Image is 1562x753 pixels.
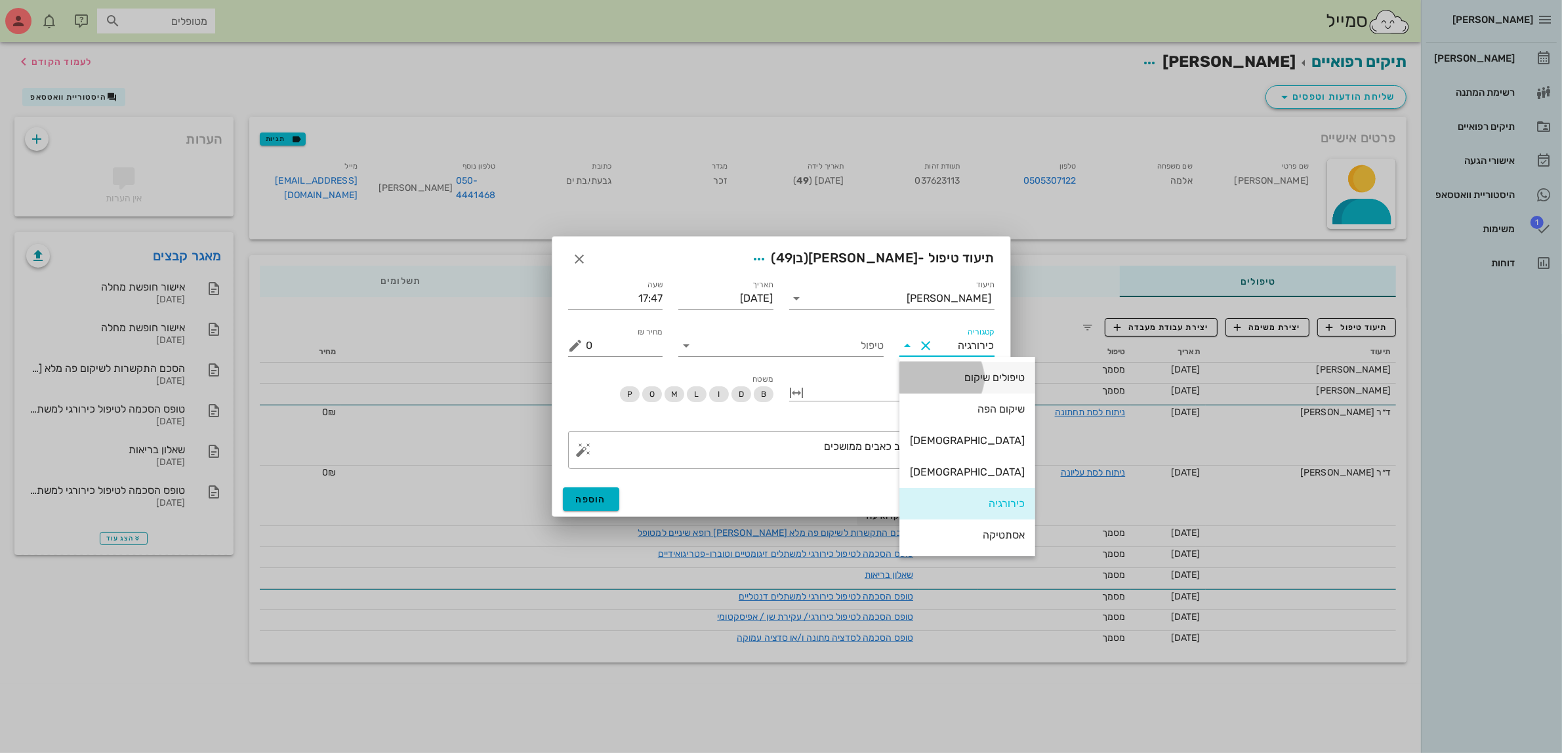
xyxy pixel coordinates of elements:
[563,487,620,511] button: הוספה
[627,386,632,402] span: P
[910,434,1025,447] div: [DEMOGRAPHIC_DATA]
[760,386,766,402] span: B
[918,338,934,354] button: Clear קטגוריה
[771,250,809,266] span: (בן )
[910,497,1025,510] div: כירורגיה
[638,327,663,337] label: מחיר ₪
[752,375,773,384] span: משטח
[694,386,699,402] span: L
[907,293,992,304] div: [PERSON_NAME]
[648,280,663,290] label: שעה
[808,250,918,266] span: [PERSON_NAME]
[968,327,995,337] label: קטגוריה
[910,529,1025,541] div: אסתטיקה
[752,280,773,290] label: תאריך
[718,386,720,402] span: I
[910,403,1025,415] div: שיקום הפה
[568,338,584,354] button: מחיר ₪ appended action
[670,386,677,402] span: M
[910,371,1025,384] div: טיפולים שיקום
[738,386,743,402] span: D
[910,466,1025,478] div: [DEMOGRAPHIC_DATA]
[976,280,995,290] label: תיעוד
[789,288,995,309] div: תיעוד[PERSON_NAME]
[748,247,995,271] span: תיעוד טיפול -
[649,386,654,402] span: O
[776,250,793,266] span: 49
[576,494,607,505] span: הוספה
